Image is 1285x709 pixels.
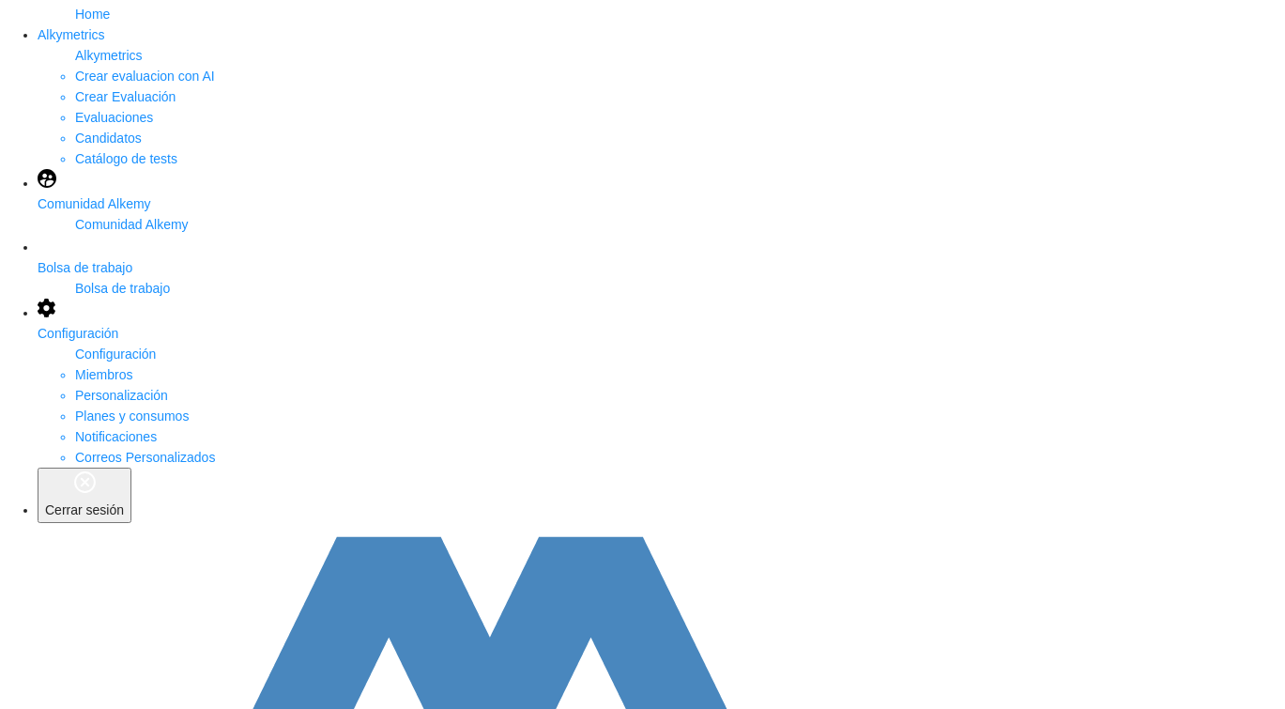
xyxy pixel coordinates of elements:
span: Cerrar sesión [45,502,124,517]
a: Correos Personalizados [75,450,215,465]
span: Comunidad Alkemy [38,196,151,211]
a: Evaluaciones [75,110,153,125]
a: Miembros [75,367,132,382]
span: Alkymetrics [75,48,143,63]
a: Crear Evaluación [75,89,176,104]
a: Planes y consumos [75,408,189,424]
a: Catálogo de tests [75,151,177,166]
button: Cerrar sesión [38,468,131,523]
a: Notificaciones [75,429,157,444]
a: Personalización [75,388,168,403]
span: Configuración [75,347,156,362]
span: Bolsa de trabajo [38,260,132,275]
span: Bolsa de trabajo [75,281,170,296]
span: Configuración [38,326,118,341]
span: Comunidad Alkemy [75,217,189,232]
span: Home [75,7,110,22]
a: Candidatos [75,131,142,146]
span: Alkymetrics [38,27,105,42]
a: Crear evaluacion con AI [75,69,215,84]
